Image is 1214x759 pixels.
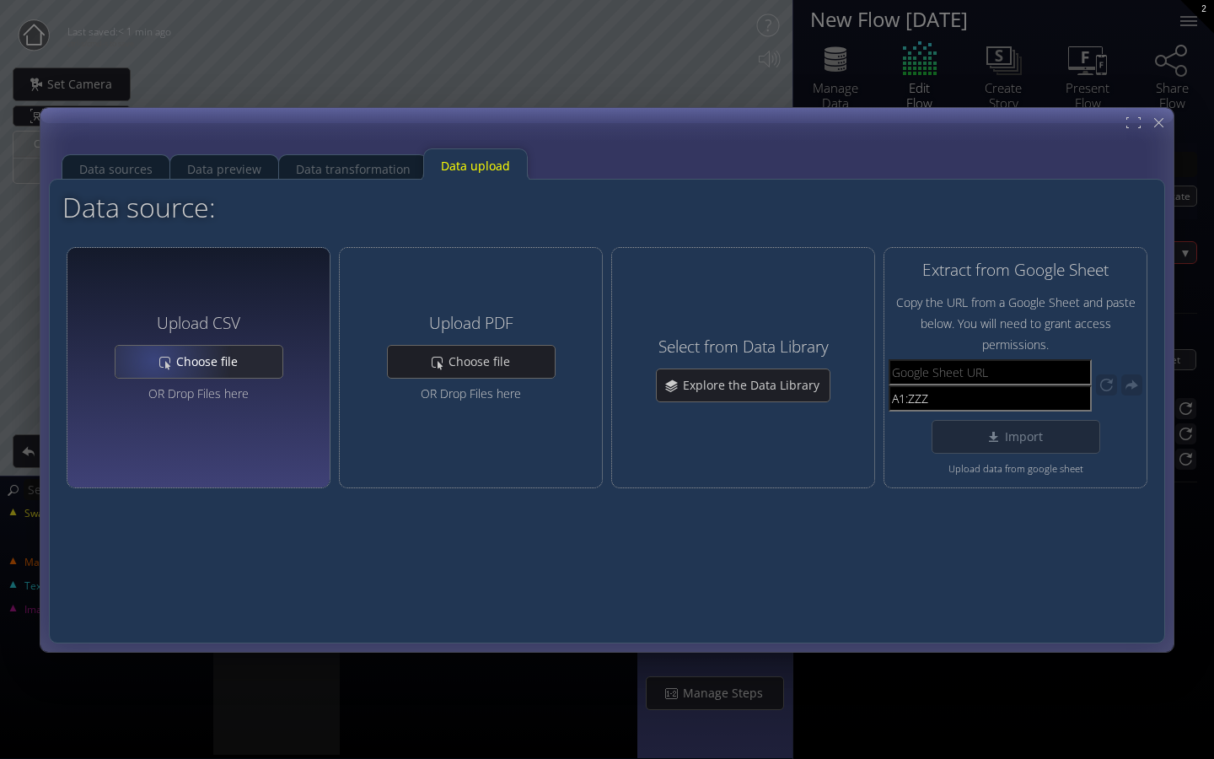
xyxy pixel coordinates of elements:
span: Explore the Data Library [682,376,830,393]
div: Data sources [79,153,153,185]
span: Copy the URL from a Google Sheet and paste below. You will need to grant access permissions. [889,291,1142,354]
h4: Extract from Google Sheet [922,261,1109,278]
div: Data transformation [296,153,411,185]
input: Google Sheet URL [889,358,1092,385]
h4: Upload CSV [157,315,240,332]
div: OR Drop Files here [387,383,556,404]
span: Choose file [175,353,248,370]
div: OR Drop Files here [115,383,283,404]
h2: Data source: [62,192,216,222]
h4: Upload PDF [429,315,513,332]
input: Range [889,385,1092,411]
h4: Select from Data Library [658,337,829,355]
span: Upload data from google sheet [948,457,1083,478]
div: Data preview [187,153,261,185]
div: Data upload [441,149,510,181]
span: Choose file [448,353,520,370]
